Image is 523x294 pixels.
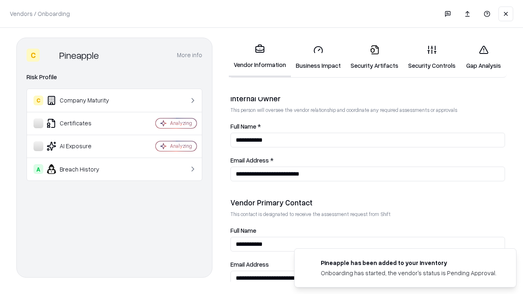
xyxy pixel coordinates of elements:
div: A [34,164,43,174]
div: Analyzing [170,143,192,149]
label: Email Address [230,261,505,267]
a: Vendor Information [229,38,291,77]
a: Security Controls [403,38,460,76]
a: Gap Analysis [460,38,507,76]
div: C [27,49,40,62]
p: This person will oversee the vendor relationship and coordinate any required assessments or appro... [230,107,505,114]
a: Security Artifacts [346,38,403,76]
div: C [34,96,43,105]
div: Breach History [34,164,131,174]
p: Vendors / Onboarding [10,9,70,18]
div: AI Exposure [34,141,131,151]
label: Full Name * [230,123,505,129]
a: Business Impact [291,38,346,76]
div: Vendor Primary Contact [230,198,505,207]
img: Pineapple [43,49,56,62]
div: Risk Profile [27,72,202,82]
div: Company Maturity [34,96,131,105]
p: This contact is designated to receive the assessment request from Shift [230,211,505,218]
label: Email Address * [230,157,505,163]
div: Pineapple [59,49,99,62]
div: Onboarding has started, the vendor's status is Pending Approval. [321,269,496,277]
div: Certificates [34,118,131,128]
button: More info [177,48,202,62]
img: pineappleenergy.com [304,258,314,268]
label: Full Name [230,227,505,234]
div: Internal Owner [230,94,505,103]
div: Analyzing [170,120,192,127]
div: Pineapple has been added to your inventory [321,258,496,267]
